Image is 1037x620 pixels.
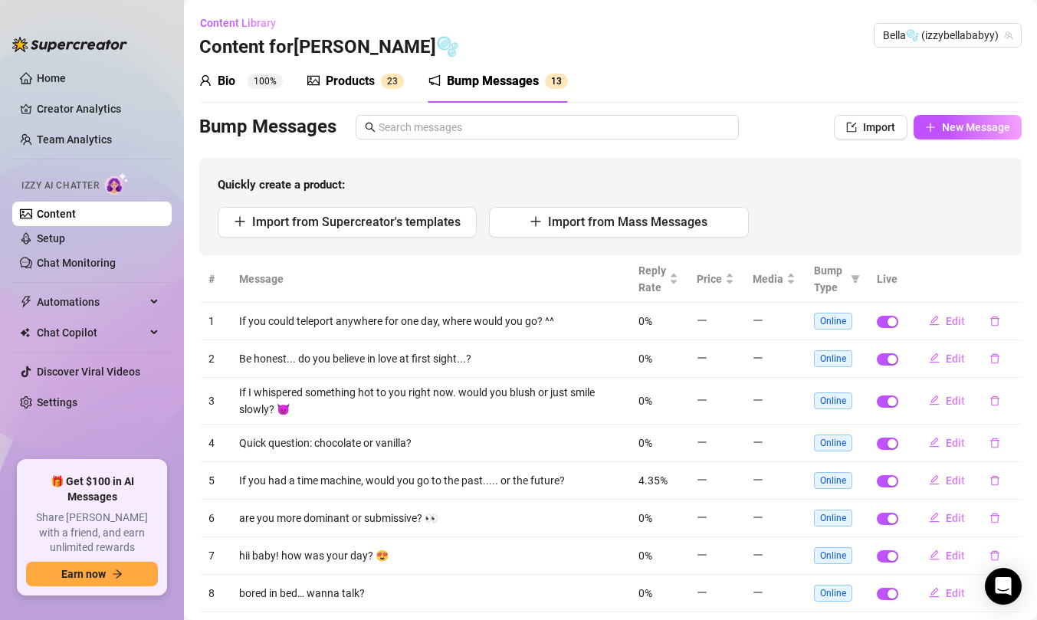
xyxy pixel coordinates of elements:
[545,74,568,89] sup: 13
[199,575,230,612] td: 8
[37,97,159,121] a: Creator Analytics
[917,543,977,568] button: Edit
[989,475,1000,486] span: delete
[199,74,212,87] span: user
[753,271,783,287] span: Media
[814,435,852,451] span: Online
[638,437,652,449] span: 0%
[743,256,805,303] th: Media
[814,262,845,296] span: Bump Type
[917,431,977,455] button: Edit
[248,74,283,89] sup: 100%
[199,115,336,139] h3: Bump Messages
[12,37,127,52] img: logo-BBDzfeDw.svg
[489,207,748,238] button: Import from Mass Messages
[814,510,852,527] span: Online
[307,74,320,87] span: picture
[37,133,112,146] a: Team Analytics
[638,315,652,327] span: 0%
[929,587,940,598] span: edit
[638,262,666,296] span: Reply Rate
[946,437,965,449] span: Edit
[834,115,907,139] button: Import
[697,315,707,326] span: minus
[638,549,652,562] span: 0%
[428,74,441,87] span: notification
[917,581,977,605] button: Edit
[863,121,895,133] span: Import
[199,35,459,60] h3: Content for [PERSON_NAME]🫧
[638,587,652,599] span: 0%
[929,437,940,448] span: edit
[814,585,852,602] span: Online
[199,425,230,462] td: 4
[326,72,375,90] div: Products
[218,178,345,192] strong: Quickly create a product:
[946,587,965,599] span: Edit
[989,353,1000,364] span: delete
[929,512,940,523] span: edit
[697,271,722,287] span: Price
[37,290,146,314] span: Automations
[218,207,477,238] button: Import from Supercreator's templates
[946,315,965,327] span: Edit
[379,119,730,136] input: Search messages
[105,172,129,195] img: AI Chatter
[989,513,1000,523] span: delete
[814,547,852,564] span: Online
[753,353,763,363] span: minus
[20,296,32,308] span: thunderbolt
[37,208,76,220] a: Content
[814,392,852,409] span: Online
[977,389,1012,413] button: delete
[929,353,940,363] span: edit
[697,587,707,598] span: minus
[200,17,276,29] span: Content Library
[942,121,1010,133] span: New Message
[753,587,763,598] span: minus
[946,549,965,562] span: Edit
[925,122,936,133] span: plus
[26,474,158,504] span: 🎁 Get $100 in AI Messages
[1004,31,1013,40] span: team
[697,549,707,560] span: minus
[199,378,230,425] td: 3
[199,500,230,537] td: 6
[199,11,288,35] button: Content Library
[218,72,235,90] div: Bio
[946,512,965,524] span: Edit
[234,215,246,228] span: plus
[230,303,629,340] td: If you could teleport anywhere for one day, where would you go? ^^
[26,510,158,556] span: Share [PERSON_NAME] with a friend, and earn unlimited rewards
[914,115,1022,139] button: New Message
[946,474,965,487] span: Edit
[989,550,1000,561] span: delete
[917,389,977,413] button: Edit
[946,395,965,407] span: Edit
[917,468,977,493] button: Edit
[199,537,230,575] td: 7
[814,350,852,367] span: Online
[37,72,66,84] a: Home
[548,215,707,229] span: Import from Mass Messages
[977,309,1012,333] button: delete
[199,340,230,378] td: 2
[977,581,1012,605] button: delete
[851,274,860,284] span: filter
[977,468,1012,493] button: delete
[37,232,65,244] a: Setup
[929,474,940,485] span: edit
[21,179,99,193] span: Izzy AI Chatter
[556,76,562,87] span: 3
[381,74,404,89] sup: 23
[753,512,763,523] span: minus
[917,346,977,371] button: Edit
[929,549,940,560] span: edit
[20,327,30,338] img: Chat Copilot
[447,72,539,90] div: Bump Messages
[753,437,763,448] span: minus
[946,353,965,365] span: Edit
[753,549,763,560] span: minus
[252,215,461,229] span: Import from Supercreator's templates
[392,76,398,87] span: 3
